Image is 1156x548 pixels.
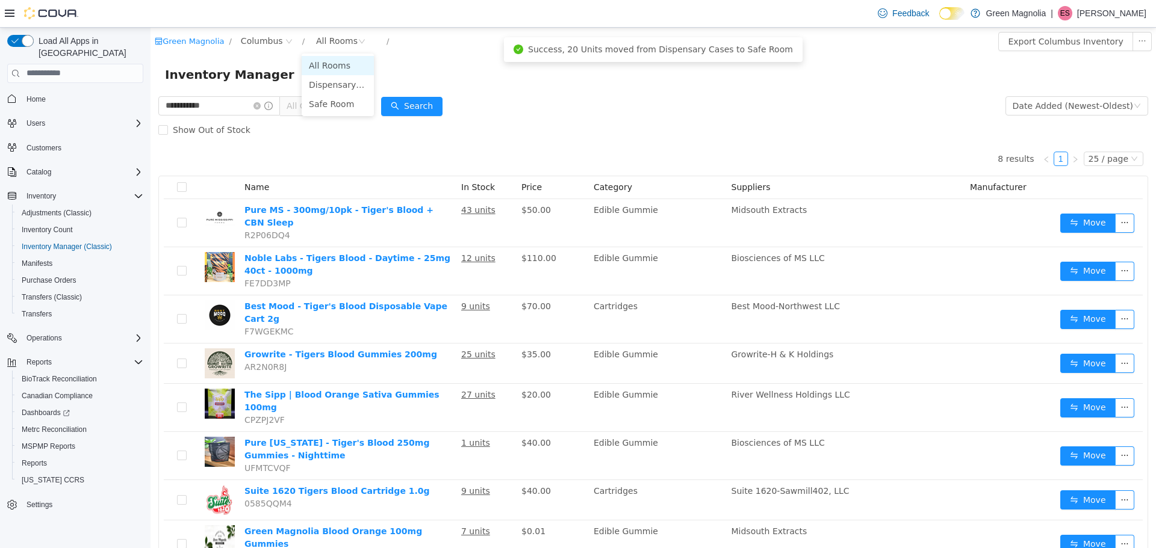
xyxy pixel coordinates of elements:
[17,456,52,470] a: Reports
[94,299,143,309] span: F7WGEKMC
[17,439,143,454] span: MSPMP Reports
[2,115,148,132] button: Users
[17,223,143,237] span: Inventory Count
[910,371,965,390] button: icon: swapMove
[371,177,400,187] span: $50.00
[17,307,143,321] span: Transfers
[921,128,928,135] i: icon: right
[965,463,984,482] button: icon: ellipsis
[17,456,143,470] span: Reports
[311,499,340,508] u: 7 units
[1058,6,1072,20] div: Emily Snapka
[17,473,89,487] a: [US_STATE] CCRS
[17,273,81,288] a: Purchase Orders
[22,140,143,155] span: Customers
[311,274,340,283] u: 9 units
[22,276,76,285] span: Purchase Orders
[438,171,576,220] td: Edible Gummie
[965,419,984,438] button: icon: ellipsis
[581,274,689,283] span: Best Mood-Northwest LLC
[581,226,674,235] span: Biosciences of MS LLC
[22,141,66,155] a: Customers
[371,458,400,468] span: $40.00
[438,220,576,268] td: Edible Gummie
[12,221,148,238] button: Inventory Count
[22,497,143,512] span: Settings
[910,282,965,301] button: icon: swapMove
[965,186,984,205] button: icon: ellipsis
[847,124,883,138] li: 8 results
[581,155,620,164] span: Suppliers
[819,155,876,164] span: Manufacturer
[371,362,400,372] span: $20.00
[12,205,148,221] button: Adjustments (Classic)
[1077,6,1146,20] p: [PERSON_NAME]
[17,239,117,254] a: Inventory Manager (Classic)
[22,374,97,384] span: BioTrack Reconciliation
[22,458,47,468] span: Reports
[94,203,140,212] span: R2P06DQ4
[17,422,143,437] span: Metrc Reconciliation
[311,226,345,235] u: 12 units
[438,316,576,356] td: Edible Gummie
[22,425,87,434] span: Metrc Reconciliation
[2,90,148,108] button: Home
[54,272,84,303] img: Best Mood - Tiger's Blood Disposable Vape Cart 2g hero shot
[26,167,51,177] span: Catalog
[22,292,82,302] span: Transfers (Classic)
[22,408,70,417] span: Dashboards
[12,371,148,387] button: BioTrack Reconciliation
[980,128,987,136] i: icon: down
[910,186,965,205] button: icon: swapMove
[94,177,283,200] a: Pure MS - 300mg/10pk - Tiger's Blood + CBN Sleep
[22,355,143,369] span: Reports
[22,331,143,345] span: Operations
[581,322,683,331] span: Growrite-H & K Holdings
[7,85,143,545] nav: Complex example
[22,259,52,268] span: Manifests
[94,322,287,331] a: Growrite - Tigers Blood Gummies 200mg
[4,10,12,17] i: icon: shop
[22,242,112,251] span: Inventory Manager (Classic)
[94,436,140,445] span: UFMTCVQF
[903,124,918,138] li: 1
[17,256,143,271] span: Manifests
[2,354,148,371] button: Reports
[22,165,56,179] button: Catalog
[22,442,75,451] span: MSPMP Reports
[12,455,148,472] button: Reports
[26,357,52,367] span: Reports
[17,405,75,420] a: Dashboards
[136,72,191,84] span: All Categories
[22,116,50,131] button: Users
[17,223,78,237] a: Inventory Count
[2,330,148,346] button: Operations
[236,9,238,18] span: /
[22,225,73,235] span: Inventory Count
[54,224,84,254] img: Noble Labs - Tigers Blood - Daytime - 25mg 40ct - 1000mg hero shot
[17,273,143,288] span: Purchase Orders
[22,208,92,218] span: Adjustments (Classic)
[22,475,84,485] span: [US_STATE] CCRS
[94,334,136,344] span: AR2N0R8J
[889,124,903,138] li: Previous Page
[910,463,965,482] button: icon: swapMove
[12,421,148,438] button: Metrc Reconciliation
[22,355,57,369] button: Reports
[17,97,105,107] span: Show Out of Stock
[54,457,84,487] img: Suite 1620 Tigers Blood Cartridge 1.0g hero shot
[311,155,344,164] span: In Stock
[438,404,576,452] td: Edible Gummie
[581,499,657,508] span: Midsouth Extracts
[103,75,110,82] i: icon: close-circle
[2,188,148,205] button: Inventory
[1060,6,1070,20] span: ES
[848,4,982,23] button: Export Columbus Inventory
[17,372,143,386] span: BioTrack Reconciliation
[17,290,87,304] a: Transfers (Classic)
[26,500,52,510] span: Settings
[231,69,292,88] button: icon: searchSearch
[22,331,67,345] button: Operations
[910,419,965,438] button: icon: swapMove
[371,322,400,331] span: $35.00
